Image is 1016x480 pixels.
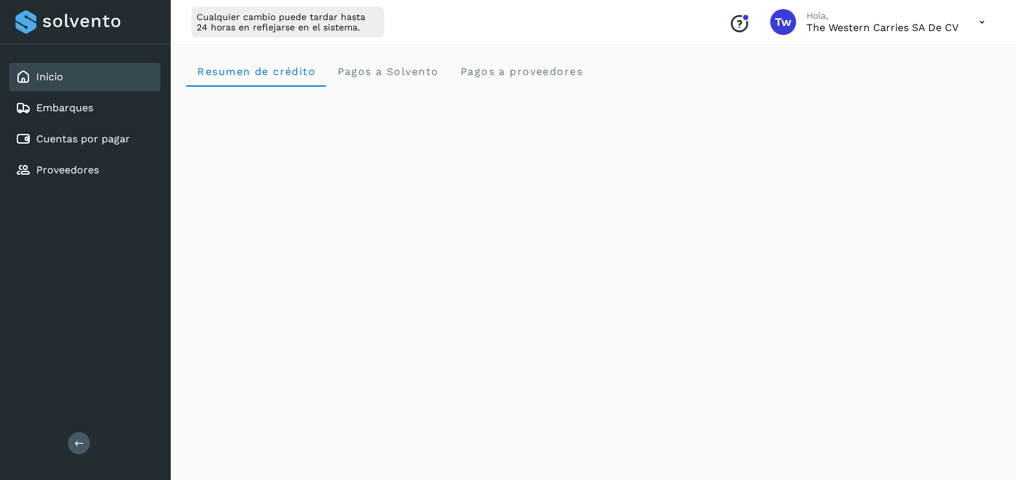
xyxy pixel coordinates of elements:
[9,156,160,184] div: Proveedores
[9,94,160,122] div: Embarques
[36,102,93,114] a: Embarques
[36,133,130,145] a: Cuentas por pagar
[9,63,160,91] div: Inicio
[36,164,99,176] a: Proveedores
[36,71,63,83] a: Inicio
[806,10,958,21] p: Hola,
[9,125,160,153] div: Cuentas por pagar
[191,6,384,38] div: Cualquier cambio puede tardar hasta 24 horas en reflejarse en el sistema.
[806,21,958,34] p: The western carries SA de CV
[336,65,438,78] span: Pagos a Solvento
[197,65,316,78] span: Resumen de crédito
[459,65,583,78] span: Pagos a proveedores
